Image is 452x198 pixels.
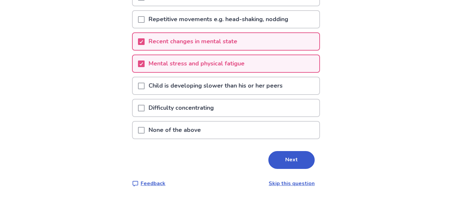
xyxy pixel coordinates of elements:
[145,122,205,139] p: None of the above
[268,151,315,169] button: Next
[145,99,218,116] p: Difficulty concentrating
[145,77,287,94] p: Child is developing slower than his or her peers
[141,179,165,187] p: Feedback
[145,11,292,28] p: Repetitive movements e.g. head-shaking, nodding
[269,180,315,187] a: Skip this question
[145,55,249,72] p: Mental stress and physical fatigue
[145,33,241,50] p: Recent changes in mental state
[132,179,165,187] a: Feedback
